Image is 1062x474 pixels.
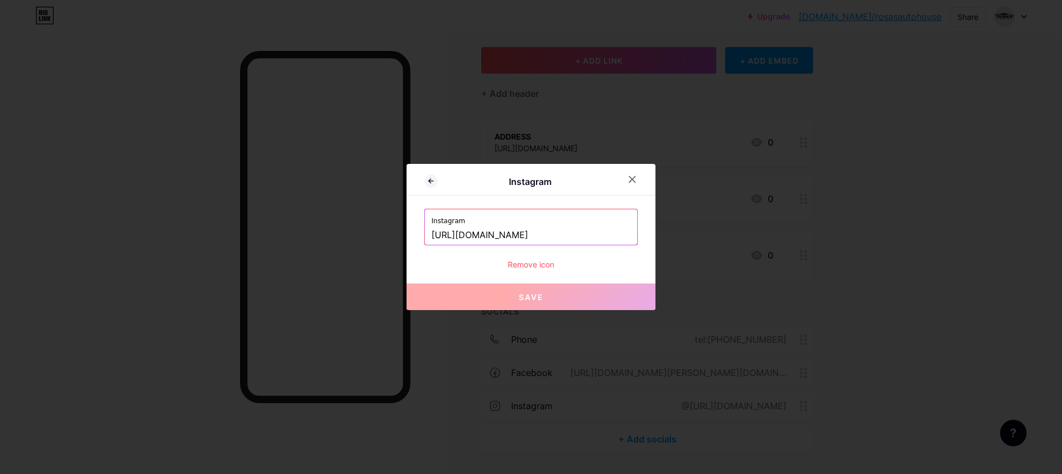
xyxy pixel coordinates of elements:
div: Remove icon [424,259,638,270]
label: Instagram [431,209,631,226]
div: Instagram [438,175,622,188]
button: Save [407,284,655,310]
span: Save [519,292,544,302]
input: Instagram username [431,226,631,245]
